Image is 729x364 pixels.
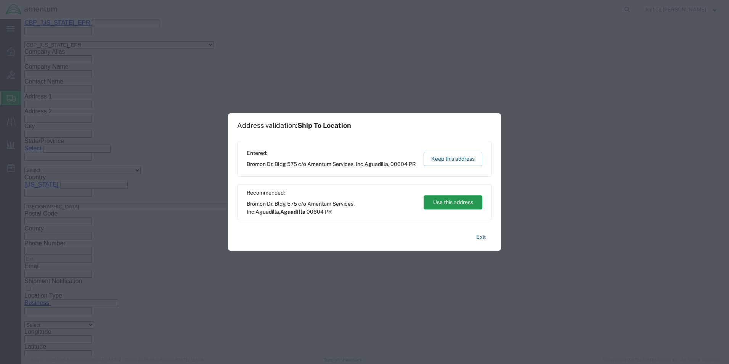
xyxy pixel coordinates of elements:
button: Keep this address [424,152,482,166]
span: PR [409,161,416,167]
span: 00604 [307,209,324,215]
h1: Address validation: [237,121,351,130]
span: Ship To Location [297,121,351,129]
span: Entered: [247,149,416,157]
span: Aguadilla [255,209,279,215]
span: 00604 [390,161,408,167]
span: Bromon Dr, Bldg 575 c/o Amentum Services, Inc. , [247,200,416,216]
span: Recommended: [247,189,416,197]
span: PR [325,209,332,215]
span: Aguadilla [280,209,305,215]
button: Exit [470,230,492,244]
span: Aguadilla [364,161,388,167]
span: Bromon Dr, Bldg 575 c/o Amentum Services, Inc. , [247,160,416,168]
button: Use this address [424,195,482,209]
